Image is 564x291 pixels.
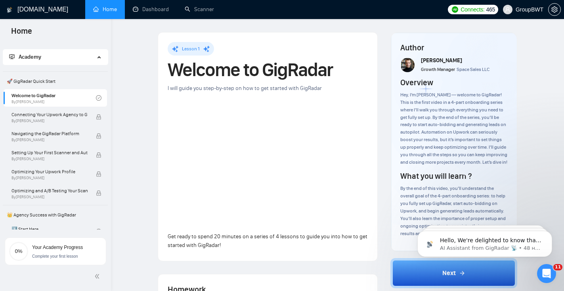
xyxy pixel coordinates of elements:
span: lock [96,152,101,158]
a: dashboardDashboard [133,6,169,13]
span: Academy [9,54,41,60]
span: Lesson 1 [182,46,200,52]
span: 465 [486,5,495,14]
span: double-left [94,272,102,280]
span: By [PERSON_NAME] [11,138,88,142]
a: Welcome to GigRadarBy[PERSON_NAME] [11,89,96,107]
span: Connecting Your Upwork Agency to GigRadar [11,111,88,119]
span: Your Academy Progress [32,245,83,250]
span: Navigating the GigRadar Platform [11,130,88,138]
img: vlad-t.jpg [401,58,415,72]
img: logo [7,4,12,16]
span: lock [96,133,101,139]
span: Get ready to spend 20 minutes on a series of 4 lessons to guide you into how to get started with ... [168,233,367,249]
h4: What you will learn ? [400,170,472,182]
span: lock [96,171,101,177]
span: check-circle [96,229,101,234]
h4: Overview [400,77,433,88]
span: By [PERSON_NAME] [11,195,88,199]
h4: Author [400,42,507,53]
span: By [PERSON_NAME] [11,119,88,123]
button: setting [548,3,561,16]
iframe: Intercom notifications сообщение [405,214,564,270]
span: By [PERSON_NAME] [11,176,88,180]
a: setting [548,6,561,13]
span: user [505,7,510,12]
span: Complete your first lesson [32,254,78,258]
span: Setting Up Your First Scanner and Auto-Bidder [11,149,88,157]
span: Connects: [461,5,484,14]
span: fund-projection-screen [9,54,15,59]
div: Hey, I’m [PERSON_NAME] — welcome to GigRadar! This is the first video in a 4-part onboarding seri... [400,91,507,166]
span: Next [442,268,456,278]
span: lock [96,114,101,120]
a: homeHome [93,6,117,13]
div: By the end of this video, you’ll understand the overall goal of the 4-part onboarding series: to ... [400,185,507,237]
button: Next [390,258,517,288]
span: Space Sales LLC [457,67,489,72]
span: Optimizing and A/B Testing Your Scanner for Better Results [11,187,88,195]
span: Growth Manager [421,67,455,72]
iframe: Intercom live chat [537,264,556,283]
span: Academy [19,54,41,60]
span: [PERSON_NAME] [421,57,462,64]
a: searchScanner [185,6,214,13]
span: check-circle [96,95,101,101]
span: setting [549,6,560,13]
span: 0% [9,249,28,254]
span: 🚀 GigRadar Quick Start [4,73,107,89]
span: 👑 Agency Success with GigRadar [4,207,107,223]
span: lock [96,190,101,196]
img: upwork-logo.png [452,6,458,13]
a: 1️⃣ Start Here [11,223,96,240]
h1: Welcome to GigRadar [168,61,368,78]
span: I will guide you step-by-step on how to get started with GigRadar [168,85,322,92]
span: 11 [553,264,562,270]
span: Home [5,25,38,42]
span: By [PERSON_NAME] [11,157,88,161]
span: Optimizing Your Upwork Profile [11,168,88,176]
